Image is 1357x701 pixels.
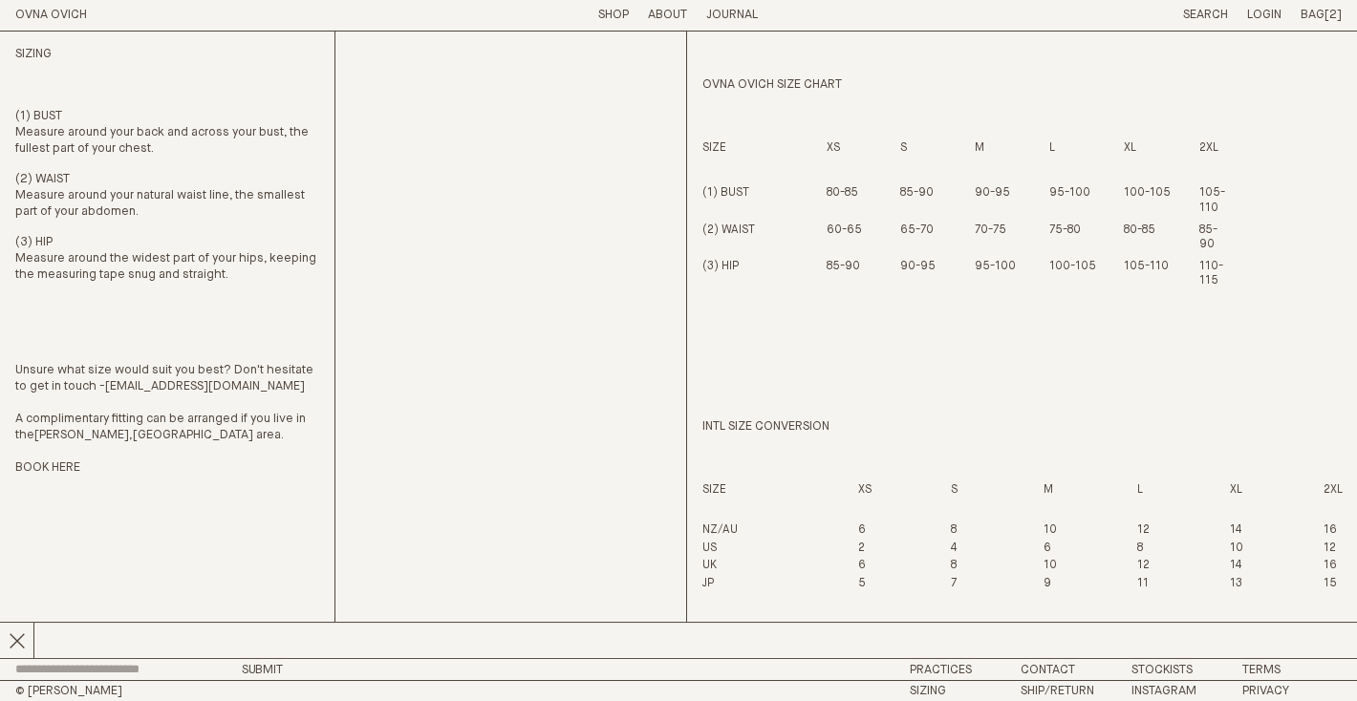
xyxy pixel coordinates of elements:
th: XL [1124,141,1198,187]
td: 6 [858,523,951,542]
td: 100-105 [1049,260,1124,293]
td: US [702,542,858,560]
td: 105-110 [1124,260,1198,293]
td: 12 [1324,542,1343,560]
td: 10 [1044,523,1136,542]
td: 9 [1044,577,1136,592]
td: 8 [1137,542,1230,560]
td: 4 [951,542,1044,560]
td: (2) WAIST [702,223,827,260]
td: 10 [1230,542,1323,560]
td: 7 [951,577,1044,592]
td: 12 [1137,523,1230,542]
h2: Sizing [15,47,319,63]
button: Submit [242,664,283,676]
td: (3) HIP [702,260,827,293]
p: (3) HIP Measure around the widest part of your hips, keeping the measuring tape snug and straight. [15,235,319,284]
td: 105-110 [1199,186,1225,223]
td: NZ/AU [702,523,858,542]
a: Privacy [1242,685,1289,697]
td: 110-115 [1199,260,1225,293]
th: 2XL [1199,141,1225,187]
td: 14 [1230,559,1323,577]
td: 75-80 [1049,223,1124,260]
td: 95-100 [1049,186,1124,223]
td: 8 [951,559,1044,577]
a: Contact [1021,664,1075,676]
p: (1) BUST Measure around your back and across your bust, the fullest part of your chest. [15,109,319,158]
a: BOOK HERE [15,461,80,474]
th: L [1049,141,1124,187]
th: SIZE [702,141,827,187]
th: M [975,141,1049,187]
span: [2] [1325,9,1342,21]
td: 8 [951,523,1044,542]
a: Instagram [1131,685,1196,697]
td: 10 [1044,559,1136,577]
td: 85-90 [827,260,901,293]
a: Sizing [910,685,946,697]
a: Terms [1242,664,1281,676]
td: 70-75 [975,223,1049,260]
a: Search [1183,9,1228,21]
td: 100-105 [1124,186,1198,223]
td: JP [702,577,858,592]
td: 16 [1324,523,1343,542]
td: 90-95 [975,186,1049,223]
td: 16 [1324,559,1343,577]
summary: About [648,8,687,24]
a: Shop [598,9,629,21]
a: Journal [706,9,758,21]
th: S [900,141,975,187]
th: SIZE [702,483,858,524]
th: XS [858,483,951,524]
p: OVNA OVICH SIZE CHART [702,77,1342,126]
td: 80-85 [827,186,901,223]
p: INTL SIZE CONVERSION [702,339,1342,468]
em: [PERSON_NAME], [34,429,133,441]
th: XL [1230,483,1323,524]
a: [EMAIL_ADDRESS][DOMAIN_NAME] [105,380,305,393]
td: 13 [1230,577,1323,592]
th: S [951,483,1044,524]
p: Unsure what size would suit you best? Don't hesitate to get in touch - A complimentary fitting ca... [15,299,319,477]
h2: © [PERSON_NAME] [15,685,335,697]
td: 60-65 [827,223,901,260]
span: Bag [1301,9,1325,21]
td: 11 [1137,577,1230,592]
td: 5 [858,577,951,592]
td: 80-85 [1124,223,1198,260]
td: 2 [858,542,951,560]
a: Login [1247,9,1282,21]
td: 90-95 [900,260,975,293]
td: 6 [858,559,951,577]
a: Ship/Return [1021,685,1094,697]
th: XS [827,141,901,187]
td: 15 [1324,577,1343,592]
th: 2XL [1324,483,1343,524]
td: 85-90 [1199,223,1225,260]
td: 85-90 [900,186,975,223]
a: Home [15,9,87,21]
p: (2) WAIST Measure around your natural waist line, the smallest part of your abdomen. [15,172,319,221]
td: 14 [1230,523,1323,542]
td: 65-70 [900,223,975,260]
td: 95-100 [975,260,1049,293]
a: Stockists [1131,664,1193,676]
th: M [1044,483,1136,524]
a: Practices [910,664,972,676]
td: (1) BUST [702,186,827,223]
td: UK [702,559,858,577]
th: L [1137,483,1230,524]
td: 6 [1044,542,1136,560]
td: 12 [1137,559,1230,577]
